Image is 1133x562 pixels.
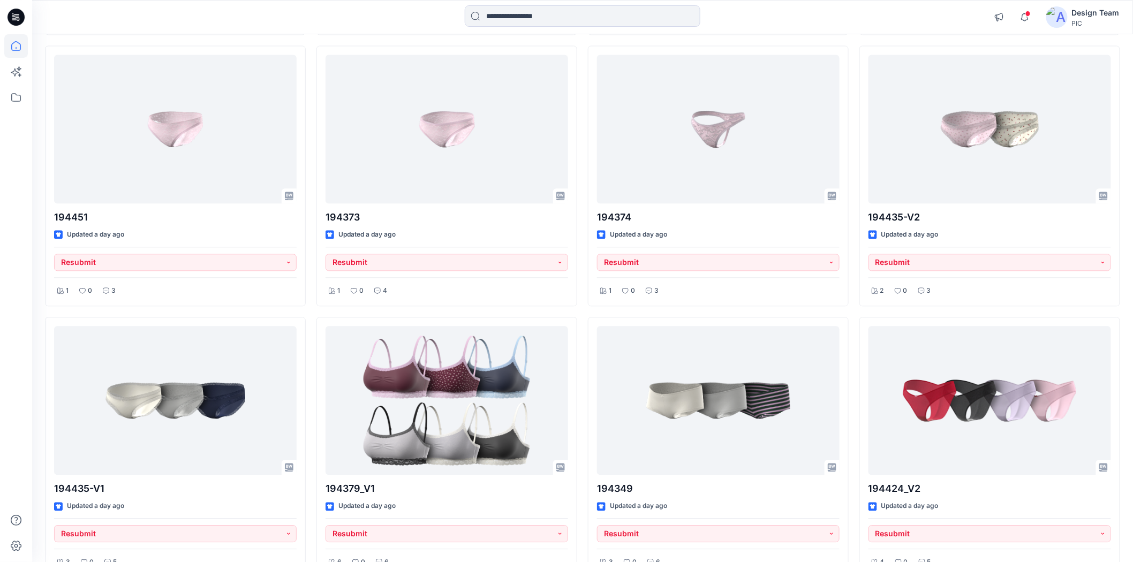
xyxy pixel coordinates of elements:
p: Updated a day ago [67,500,124,512]
p: 4 [383,285,387,297]
div: Design Team [1072,6,1120,19]
p: Updated a day ago [338,229,396,240]
p: 194435-V1 [54,481,297,496]
p: 194374 [597,210,840,225]
img: avatar [1046,6,1068,28]
a: 194435-V1 [54,326,297,475]
p: Updated a day ago [881,229,939,240]
p: 0 [359,285,364,297]
p: 194349 [597,481,840,496]
p: Updated a day ago [67,229,124,240]
p: 0 [903,285,908,297]
p: Updated a day ago [610,229,667,240]
p: Updated a day ago [610,500,667,512]
p: Updated a day ago [881,500,939,512]
p: Updated a day ago [338,500,396,512]
p: 3 [654,285,659,297]
a: 194424_V2 [868,326,1111,475]
a: 194349 [597,326,840,475]
a: 194379_V1 [326,326,568,475]
a: 194373 [326,55,568,203]
p: 1 [609,285,611,297]
p: 0 [88,285,92,297]
p: 194373 [326,210,568,225]
p: 1 [337,285,340,297]
p: 194451 [54,210,297,225]
p: 0 [631,285,635,297]
p: 194435-V2 [868,210,1111,225]
a: 194435-V2 [868,55,1111,203]
p: 1 [66,285,69,297]
p: 2 [880,285,884,297]
p: 194379_V1 [326,481,568,496]
a: 194374 [597,55,840,203]
p: 194424_V2 [868,481,1111,496]
div: PIC [1072,19,1120,27]
p: 3 [111,285,116,297]
p: 3 [927,285,931,297]
a: 194451 [54,55,297,203]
